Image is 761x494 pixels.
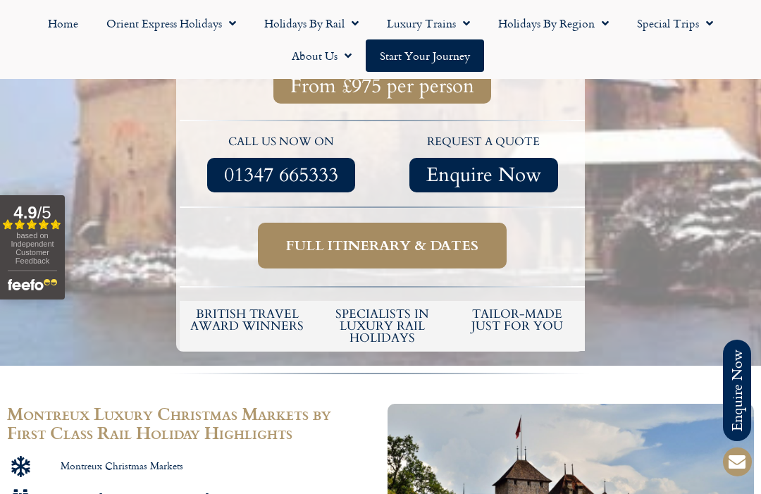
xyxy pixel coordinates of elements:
[92,7,250,39] a: Orient Express Holidays
[7,404,373,442] h2: Montreux Luxury Christmas Markets by First Class Rail Holiday Highlights
[273,69,491,104] a: From £975 per person
[207,158,355,192] a: 01347 665333
[366,39,484,72] a: Start your Journey
[258,223,507,268] a: Full itinerary & dates
[187,133,376,152] p: call us now on
[250,7,373,39] a: Holidays by Rail
[187,308,308,332] h5: British Travel Award winners
[286,237,478,254] span: Full itinerary & dates
[426,166,541,184] span: Enquire Now
[457,308,578,332] h5: tailor-made just for you
[623,7,727,39] a: Special Trips
[224,166,338,184] span: 01347 665333
[57,459,183,473] span: Montreux Christmas Markets
[290,78,474,95] span: From £975 per person
[34,7,92,39] a: Home
[484,7,623,39] a: Holidays by Region
[7,7,754,72] nav: Menu
[373,7,484,39] a: Luxury Trains
[409,158,558,192] a: Enquire Now
[390,133,579,152] p: request a quote
[322,308,443,344] h6: Specialists in luxury rail holidays
[278,39,366,72] a: About Us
